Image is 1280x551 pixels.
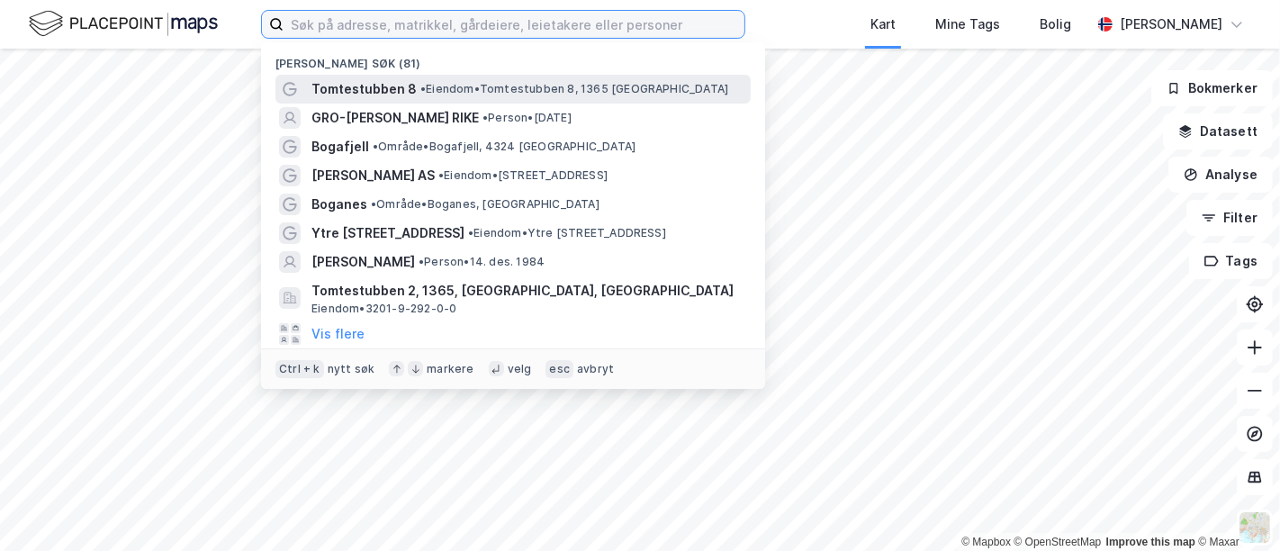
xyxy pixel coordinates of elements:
button: Vis flere [311,323,365,345]
span: Boganes [311,194,367,215]
span: Person • [DATE] [482,111,572,125]
input: Søk på adresse, matrikkel, gårdeiere, leietakere eller personer [284,11,744,38]
a: Improve this map [1106,536,1195,548]
div: [PERSON_NAME] søk (81) [261,42,765,75]
span: • [482,111,488,124]
div: Ctrl + k [275,360,324,378]
span: Eiendom • Ytre [STREET_ADDRESS] [468,226,666,240]
div: esc [545,360,573,378]
a: Mapbox [961,536,1011,548]
div: Bolig [1040,14,1071,35]
div: Kart [870,14,896,35]
span: • [371,197,376,211]
span: • [373,140,378,153]
img: logo.f888ab2527a4732fd821a326f86c7f29.svg [29,8,218,40]
span: Område • Bogafjell, 4324 [GEOGRAPHIC_DATA] [373,140,635,154]
a: OpenStreetMap [1014,536,1102,548]
div: [PERSON_NAME] [1120,14,1222,35]
span: Eiendom • [STREET_ADDRESS] [438,168,608,183]
span: • [438,168,444,182]
span: Eiendom • 3201-9-292-0-0 [311,302,456,316]
span: • [468,226,473,239]
button: Analyse [1168,157,1273,193]
span: GRO-[PERSON_NAME] RIKE [311,107,479,129]
div: avbryt [577,362,614,376]
span: • [419,255,424,268]
span: Ytre [STREET_ADDRESS] [311,222,464,244]
span: Bogafjell [311,136,369,158]
div: nytt søk [328,362,375,376]
button: Filter [1186,200,1273,236]
button: Tags [1189,243,1273,279]
div: velg [508,362,532,376]
span: • [420,82,426,95]
span: Person • 14. des. 1984 [419,255,545,269]
div: Kontrollprogram for chat [1190,465,1280,551]
span: [PERSON_NAME] [311,251,415,273]
button: Bokmerker [1151,70,1273,106]
span: Tomtestubben 2, 1365, [GEOGRAPHIC_DATA], [GEOGRAPHIC_DATA] [311,280,744,302]
iframe: Chat Widget [1190,465,1280,551]
span: Eiendom • Tomtestubben 8, 1365 [GEOGRAPHIC_DATA] [420,82,728,96]
button: Datasett [1163,113,1273,149]
div: Mine Tags [935,14,1000,35]
span: Tomtestubben 8 [311,78,417,100]
span: Område • Boganes, [GEOGRAPHIC_DATA] [371,197,599,212]
span: [PERSON_NAME] AS [311,165,435,186]
div: markere [427,362,473,376]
